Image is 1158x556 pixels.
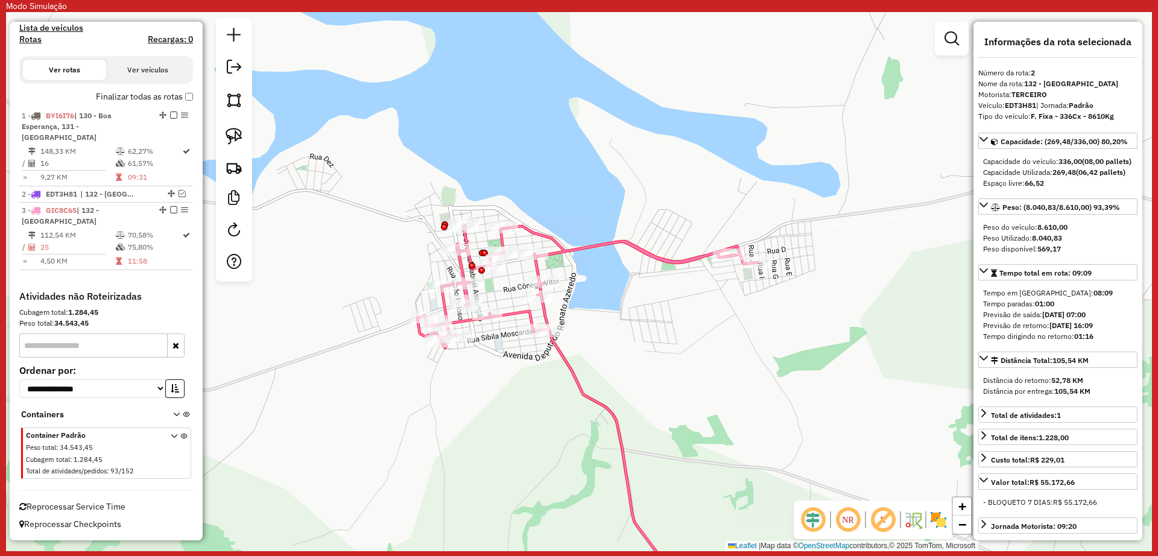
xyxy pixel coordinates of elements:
td: 61,57% [127,157,182,169]
span: Ocultar NR [834,505,862,534]
i: Total de Atividades [28,160,36,167]
label: Finalizar todas as rotas [96,90,193,103]
span: : [70,455,72,464]
em: Finalizar rota [170,206,177,213]
span: | 130 - Boa Esperança, 131 - [GEOGRAPHIC_DATA] [22,111,112,142]
strong: 132 - [GEOGRAPHIC_DATA] [1024,79,1118,88]
div: Capacidade do veículo: [983,156,1133,167]
span: Total de atividades: [991,411,1061,420]
td: / [22,241,28,253]
a: Leaflet [728,542,757,550]
div: - BLOQUETO 7 DIAS: [983,497,1133,508]
span: Peso total [26,443,56,452]
h4: Recargas: 0 [148,34,193,45]
td: 16 [40,157,115,169]
div: Tempo dirigindo no retorno: [983,331,1133,342]
strong: [DATE] 16:09 [1049,321,1093,330]
label: Ordenar por: [19,363,193,378]
em: Alterar sequência das rotas [168,190,175,197]
a: Distância Total:105,54 KM [978,352,1137,368]
td: 62,27% [127,145,182,157]
span: Ocultar deslocamento [799,505,827,534]
strong: 8.040,83 [1032,233,1062,242]
div: Nome da rota: [978,78,1137,89]
a: Zoom out [953,516,971,534]
h4: Atividades não Roteirizadas [19,291,193,302]
em: Alterar sequência das rotas [159,112,166,119]
a: Valor total:R$ 55.172,66 [978,473,1137,490]
span: R$ 55.172,66 [1053,498,1097,507]
a: Zoom in [953,498,971,516]
td: 75,80% [127,241,182,253]
span: Tempo total em rota: 09:09 [999,268,1092,277]
div: Distância por entrega: [983,386,1133,397]
td: 148,33 KM [40,145,115,157]
div: Peso total: [19,318,193,329]
button: Ordem crescente [165,379,185,398]
span: 132 - Campo do Meio [80,189,136,200]
h4: Lista de veículos [19,23,193,33]
div: Tipo do veículo: [978,111,1137,122]
div: Peso Utilizado: [983,233,1133,244]
div: Tempo em [GEOGRAPHIC_DATA]: [983,288,1133,299]
span: GIC8C65 [46,206,77,215]
i: % de utilização do peso [116,148,125,155]
div: Distância Total: [991,355,1089,366]
a: Exibir filtros [940,27,964,51]
span: 3 - [22,206,99,226]
i: Distância Total [28,232,36,239]
i: Rota otimizada [183,148,190,155]
span: | Jornada: [1036,101,1093,110]
span: 93/152 [110,467,134,475]
strong: 105,54 KM [1054,387,1090,396]
img: Criar rota [226,159,242,176]
td: = [22,171,28,183]
i: Tempo total em rota [116,257,122,265]
span: Peso: (8.040,83/8.610,00) 93,39% [1002,203,1120,212]
i: Total de Atividades [28,244,36,251]
i: Tempo total em rota [116,174,122,181]
span: − [958,517,966,532]
strong: 34.543,45 [54,318,89,327]
input: Finalizar todas as rotas [185,93,193,101]
span: 2 - [22,189,77,198]
a: Total de atividades:1 [978,406,1137,423]
div: Cubagem total: [19,307,193,318]
h4: Informações da rota selecionada [978,36,1137,48]
a: Nova sessão e pesquisa [222,23,246,50]
span: 105,54 KM [1052,356,1089,365]
strong: F. Fixa - 336Cx - 8610Kg [1031,112,1114,121]
a: Jornada Motorista: 09:20 [978,517,1137,534]
button: Ver rotas [23,60,106,80]
i: Distância Total [28,148,36,155]
div: Capacidade Utilizada: [983,167,1133,178]
a: OpenStreetMap [799,542,850,550]
div: Map data © contributors,© 2025 TomTom, Microsoft [725,541,978,551]
td: 4,50 KM [40,255,115,267]
a: Peso: (8.040,83/8.610,00) 93,39% [978,198,1137,215]
strong: R$ 229,01 [1030,455,1065,464]
strong: TERCEIRO [1011,90,1047,99]
a: Criar rota [221,154,247,181]
div: Distância do retorno: [983,375,1133,386]
a: Tempo total em rota: 09:09 [978,264,1137,280]
a: Rotas [19,34,42,45]
em: Alterar sequência das rotas [159,206,166,213]
a: Criar modelo [222,186,246,213]
a: Reroteirizar Sessão [222,218,246,245]
span: 1.284,45 [74,455,103,464]
span: Reprocessar Checkpoints [19,519,121,529]
span: Reprocessar Service Time [19,501,125,512]
span: | [759,542,761,550]
div: Total hectolitro: [978,540,1137,551]
td: 11:58 [127,255,182,267]
strong: 1 [1057,411,1061,420]
span: Cubagem total [26,455,70,464]
div: Total de itens: [991,432,1069,443]
div: Peso: (8.040,83/8.610,00) 93,39% [978,217,1137,259]
span: Peso do veículo: [983,223,1068,232]
button: Ver veículos [106,60,189,80]
div: Custo total: [991,455,1065,466]
img: Exibir/Ocultar setores [929,510,948,529]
